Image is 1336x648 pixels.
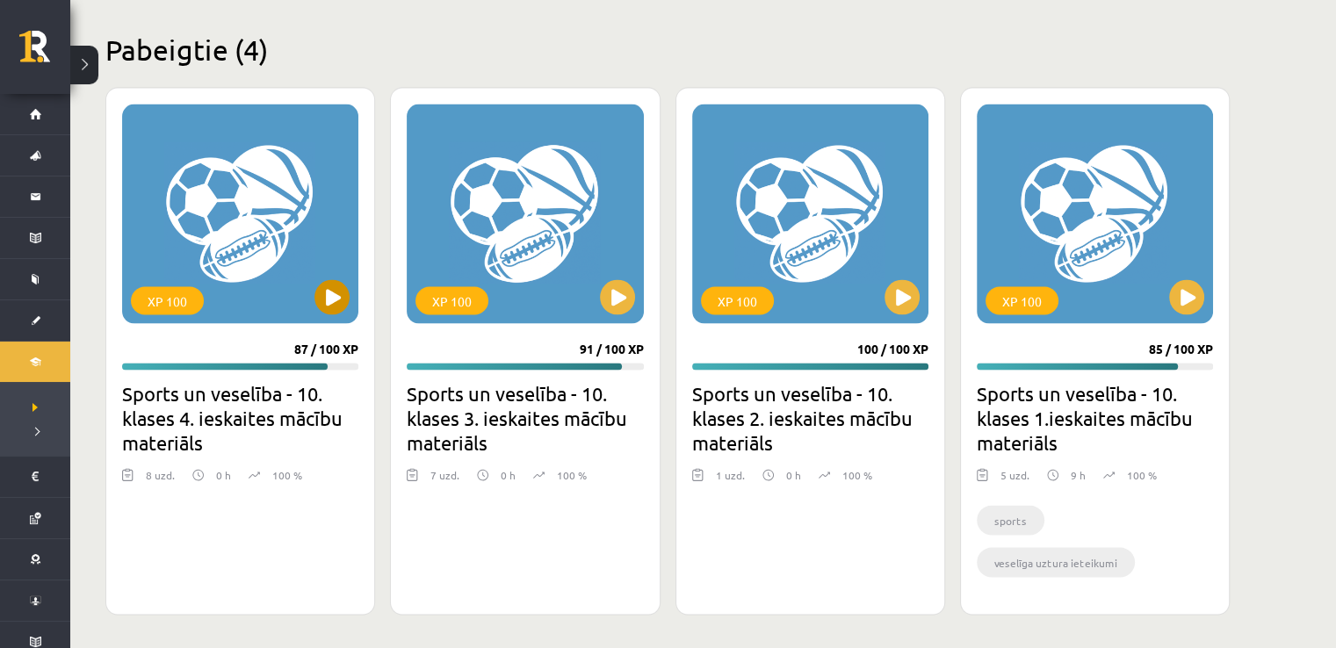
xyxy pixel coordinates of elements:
p: 100 % [1127,467,1157,483]
h2: Sports un veselība - 10. klases 1.ieskaites mācību materiāls [977,381,1213,455]
a: Rīgas 1. Tālmācības vidusskola [19,31,70,75]
li: sports [977,506,1044,536]
p: 100 % [272,467,302,483]
div: XP 100 [415,287,488,315]
h2: Sports un veselība - 10. klases 4. ieskaites mācību materiāls [122,381,358,455]
div: 7 uzd. [430,467,459,493]
div: 1 uzd. [716,467,745,493]
p: 0 h [786,467,801,483]
div: XP 100 [986,287,1058,315]
p: 0 h [501,467,516,483]
div: 5 uzd. [1000,467,1029,493]
div: XP 100 [131,287,204,315]
p: 0 h [216,467,231,483]
p: 9 h [1071,467,1086,483]
p: 100 % [557,467,587,483]
p: 100 % [842,467,872,483]
h2: Pabeigtie (4) [105,32,1230,67]
h2: Sports un veselība - 10. klases 3. ieskaites mācību materiāls [407,381,643,455]
li: veselīga uztura ieteikumi [977,548,1135,578]
h2: Sports un veselība - 10. klases 2. ieskaites mācību materiāls [692,381,928,455]
div: 8 uzd. [146,467,175,493]
div: XP 100 [701,287,774,315]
